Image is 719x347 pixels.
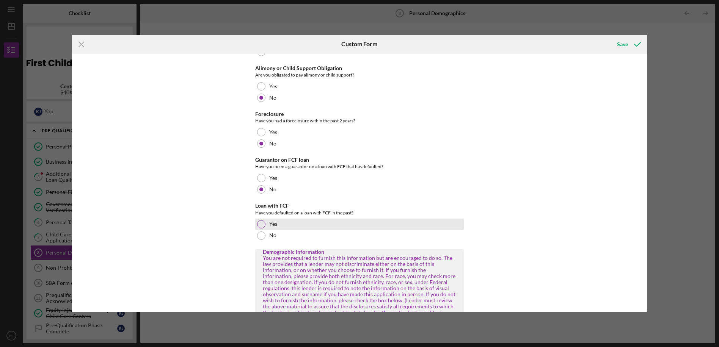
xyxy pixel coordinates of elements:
[255,117,464,125] div: Have you had a foreclosure within the past 2 years?
[269,129,277,135] label: Yes
[263,249,456,255] div: Demographic Information
[255,71,464,79] div: Are you obligated to pay alimony or child support?
[263,255,456,322] div: You are not required to furnish this information but are encouraged to do so. The law provides th...
[269,141,276,147] label: No
[269,83,277,89] label: Yes
[341,41,377,47] h6: Custom Form
[255,203,464,209] div: Loan with FCF
[609,37,647,52] button: Save
[269,221,277,227] label: Yes
[255,163,464,170] div: Have you been a guarantor on a loan with FCF that has defaulted?
[269,232,276,238] label: No
[269,175,277,181] label: Yes
[255,157,464,163] div: Guarantor on FCF loan
[269,95,276,101] label: No
[255,209,464,217] div: Have you defaulted on a loan with FCF in the past?
[269,186,276,192] label: No
[617,37,628,52] div: Save
[255,65,464,71] div: Alimony or Child Support Obligation
[255,111,464,117] div: Foreclosure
